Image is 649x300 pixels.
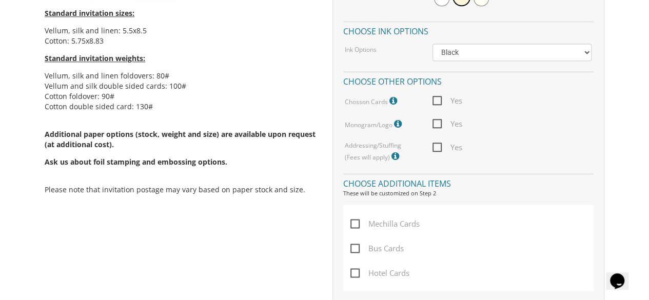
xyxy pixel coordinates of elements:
span: Yes [432,117,462,130]
div: These will be customized on Step 2 [343,189,594,197]
label: Monogram/Logo [345,117,404,131]
li: Cotton: 5.75x8.83 [45,36,317,46]
h4: Choose additional items [343,173,594,191]
label: Ink Options [345,45,377,54]
span: Yes [432,94,462,107]
span: Hotel Cards [350,267,409,279]
li: Cotton foldover: 90# [45,91,317,102]
span: Ask us about foil stamping and embossing options. [45,157,227,167]
li: Vellum, silk and linen foldovers: 80# [45,71,317,81]
li: Vellum, silk and linen: 5.5x8.5 [45,26,317,36]
li: Cotton double sided card: 130# [45,102,317,112]
li: Vellum and silk double sided cards: 100# [45,81,317,91]
h4: Choose ink options [343,21,594,39]
label: Addressing/Stuffing (Fees will apply) [345,141,417,163]
span: Mechilla Cards [350,217,420,230]
span: Standard invitation weights: [45,53,145,63]
span: Bus Cards [350,242,404,255]
iframe: chat widget [606,259,639,290]
span: Standard invitation sizes: [45,8,134,18]
span: Yes [432,141,462,154]
label: Chosson Cards [345,94,400,108]
span: Additional paper options (stock, weight and size) are available upon request (at additional cost). [45,129,317,167]
h4: Choose other options [343,71,594,89]
div: Please note that invitation postage may vary based on paper stock and size. [45,1,317,205]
